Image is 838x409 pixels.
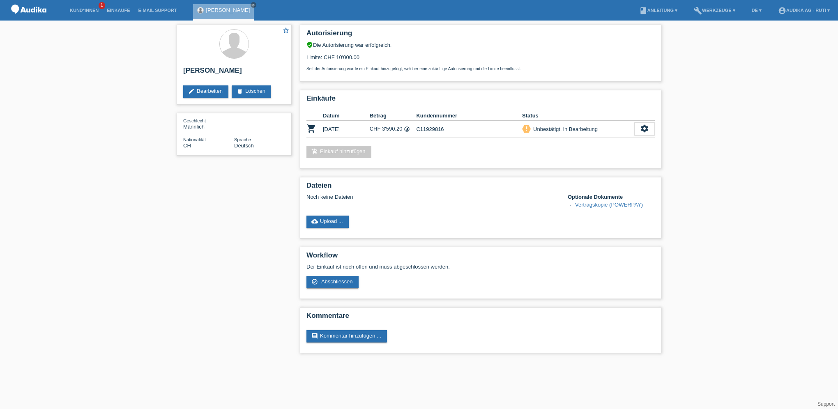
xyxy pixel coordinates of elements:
[575,202,643,208] a: Vertragskopie (POWERPAY)
[306,312,655,324] h2: Kommentare
[639,7,647,15] i: book
[306,251,655,264] h2: Workflow
[635,8,681,13] a: bookAnleitung ▾
[183,67,285,79] h2: [PERSON_NAME]
[306,194,557,200] div: Noch keine Dateien
[311,333,318,339] i: comment
[232,85,271,98] a: deleteLöschen
[282,27,290,35] a: star_border
[522,111,634,121] th: Status
[311,148,318,155] i: add_shopping_cart
[183,118,206,123] span: Geschlecht
[306,67,655,71] p: Seit der Autorisierung wurde ein Einkauf hinzugefügt, welcher eine zukünftige Autorisierung und d...
[306,216,349,228] a: cloud_uploadUpload ...
[234,142,254,149] span: Deutsch
[306,94,655,107] h2: Einkäufe
[311,278,318,285] i: check_circle_outline
[306,146,371,158] a: add_shopping_cartEinkauf hinzufügen
[306,264,655,270] p: Der Einkauf ist noch offen und muss abgeschlossen werden.
[306,48,655,71] div: Limite: CHF 10'000.00
[234,137,251,142] span: Sprache
[694,7,702,15] i: build
[183,117,234,130] div: Männlich
[568,194,655,200] h4: Optionale Dokumente
[306,29,655,41] h2: Autorisierung
[778,7,786,15] i: account_circle
[311,218,318,225] i: cloud_upload
[306,330,387,342] a: commentKommentar hinzufügen ...
[99,2,105,9] span: 1
[524,126,530,131] i: priority_high
[817,401,835,407] a: Support
[306,276,359,288] a: check_circle_outline Abschliessen
[183,85,228,98] a: editBearbeiten
[306,41,655,48] div: Die Autorisierung war erfolgreich.
[183,137,206,142] span: Nationalität
[306,41,313,48] i: verified_user
[237,88,243,94] i: delete
[188,88,195,94] i: edit
[748,8,766,13] a: DE ▾
[323,121,370,138] td: [DATE]
[251,2,256,8] a: close
[282,27,290,34] i: star_border
[103,8,134,13] a: Einkäufe
[640,124,649,133] i: settings
[66,8,103,13] a: Kund*innen
[8,16,49,22] a: POS — MF Group
[404,126,410,132] i: Fixe Raten (24 Raten)
[531,125,598,133] div: Unbestätigt, in Bearbeitung
[323,111,370,121] th: Datum
[183,142,191,149] span: Schweiz
[306,124,316,133] i: POSP00028216
[251,3,256,7] i: close
[206,7,250,13] a: [PERSON_NAME]
[370,121,417,138] td: CHF 3'590.20
[306,182,655,194] h2: Dateien
[416,111,522,121] th: Kundennummer
[416,121,522,138] td: C11929816
[134,8,181,13] a: E-Mail Support
[690,8,739,13] a: buildWerkzeuge ▾
[774,8,834,13] a: account_circleAudika AG - Rüti ▾
[370,111,417,121] th: Betrag
[321,278,353,285] span: Abschliessen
